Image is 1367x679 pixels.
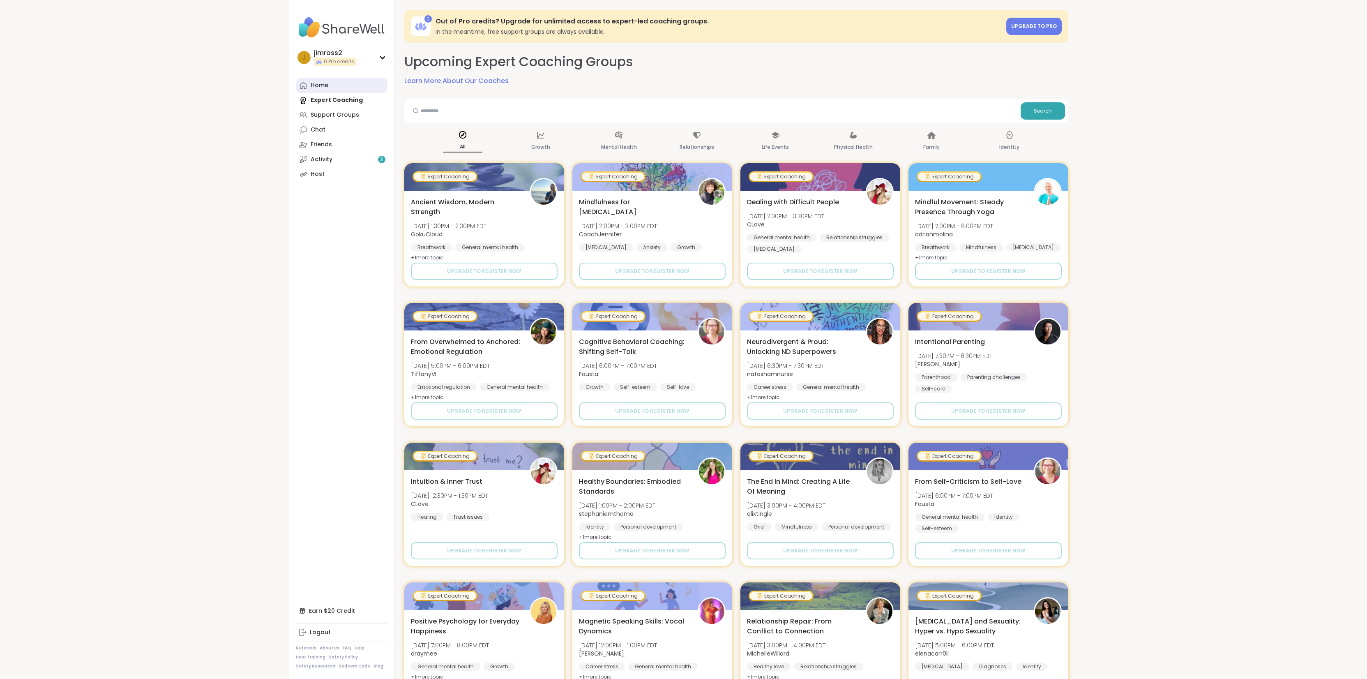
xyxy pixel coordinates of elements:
div: 0 [424,15,432,23]
div: Relationship struggles [820,233,889,242]
b: Fausta [579,370,598,378]
p: Identity [999,142,1019,152]
div: Expert Coaching [414,452,476,460]
div: [MEDICAL_DATA] [915,663,969,671]
b: GokuCloud [411,230,443,238]
p: Relationships [680,142,714,152]
div: Career stress [747,383,793,391]
div: Career stress [579,663,625,671]
span: Upgrade to register now [951,268,1025,275]
div: Expert Coaching [750,312,812,321]
div: Mindfulness [959,243,1003,252]
img: MichelleWillard [867,598,892,624]
img: natashamnurse [867,319,892,344]
span: Upgrade to register now [783,268,857,275]
div: Trust issues [447,513,489,521]
div: Expert Coaching [582,592,644,600]
button: Upgrade to register now [579,263,726,280]
button: Upgrade to register now [915,263,1062,280]
div: [MEDICAL_DATA] [747,245,801,253]
span: [MEDICAL_DATA] and Sexuality: Hyper vs. Hypo Sexuality [915,617,1025,636]
div: General mental health [628,663,698,671]
div: Expert Coaching [414,173,476,181]
button: Upgrade to register now [915,402,1062,420]
span: [DATE] 3:00PM - 4:00PM EDT [747,641,825,649]
p: Growth [531,142,550,152]
button: Upgrade to register now [579,402,726,420]
a: Logout [296,625,387,640]
div: Expert Coaching [918,452,980,460]
button: Upgrade to register now [747,542,894,559]
span: Ancient Wisdom, Modern Strength [411,197,521,217]
div: Friends [311,141,332,149]
div: Identity [579,523,611,531]
div: Logout [310,628,331,637]
div: Growth [579,383,610,391]
span: Healthy Boundaries: Embodied Standards [579,477,689,497]
span: [DATE] 12:30PM - 1:30PM EDT [411,492,488,500]
b: [PERSON_NAME] [579,649,624,658]
span: Upgrade to register now [447,547,521,554]
div: Identity [1016,663,1048,671]
span: Upgrade to register now [447,268,521,275]
div: Earn $20 Credit [296,603,387,618]
button: Upgrade to register now [915,542,1062,559]
button: Upgrade to register now [411,542,558,559]
img: Fausta [699,319,724,344]
div: Growth [484,663,515,671]
img: CLove [531,459,556,484]
span: [DATE] 7:30PM - 8:30PM EDT [915,352,992,360]
div: Breathwork [915,243,956,252]
b: [PERSON_NAME] [915,360,960,368]
div: Expert Coaching [750,452,812,460]
div: Breathwork [411,243,452,252]
span: 3 [380,156,383,163]
div: [MEDICAL_DATA] [579,243,633,252]
span: Magnetic Speaking Skills: Vocal Dynamics [579,617,689,636]
div: [MEDICAL_DATA] [1006,243,1060,252]
a: Referrals [296,645,316,651]
img: elenacarr0ll [1035,598,1060,624]
div: Relationship struggles [794,663,863,671]
span: [DATE] 12:00PM - 1:00PM EDT [579,641,657,649]
span: The End In Mind: Creating A Life Of Meaning [747,477,857,497]
div: Self-love [660,383,696,391]
div: Expert Coaching [582,312,644,321]
div: Expert Coaching [918,173,980,181]
img: CLove [867,179,892,205]
b: adrianmolina [915,230,953,238]
div: Anxiety [636,243,667,252]
p: Physical Health [834,142,873,152]
div: Mindfulness [775,523,818,531]
span: Upgrade to register now [951,547,1025,554]
div: Expert Coaching [414,592,476,600]
span: Positive Psychology for Everyday Happiness [411,617,521,636]
div: Healing [411,513,443,521]
span: Upgrade to register now [615,268,689,275]
a: Host Training [296,654,325,660]
img: Natasha [1035,319,1060,344]
a: FAQ [343,645,351,651]
img: adrianmolina [1035,179,1060,205]
b: CLove [747,220,765,229]
b: draymee [411,649,437,658]
b: Fausta [915,500,934,508]
button: Upgrade to register now [411,402,558,420]
span: [DATE] 2:30PM - 3:30PM EDT [747,212,824,220]
h3: In the meantime, free support groups are always available. [436,28,1001,36]
button: Upgrade to register now [747,263,894,280]
span: [DATE] 7:00PM - 8:00PM EDT [915,222,993,230]
b: CLove [411,500,429,508]
div: Home [311,81,328,90]
div: Expert Coaching [918,592,980,600]
img: Fausta [1035,459,1060,484]
span: [DATE] 1:30PM - 2:30PM EDT [411,222,486,230]
span: Upgrade to register now [615,547,689,554]
p: All [443,142,482,152]
div: Expert Coaching [414,312,476,321]
b: elenacarr0ll [915,649,949,658]
span: Relationship Repair: From Conflict to Connection [747,617,857,636]
a: Blog [373,663,383,669]
button: Upgrade to register now [411,263,558,280]
p: Family [923,142,940,152]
